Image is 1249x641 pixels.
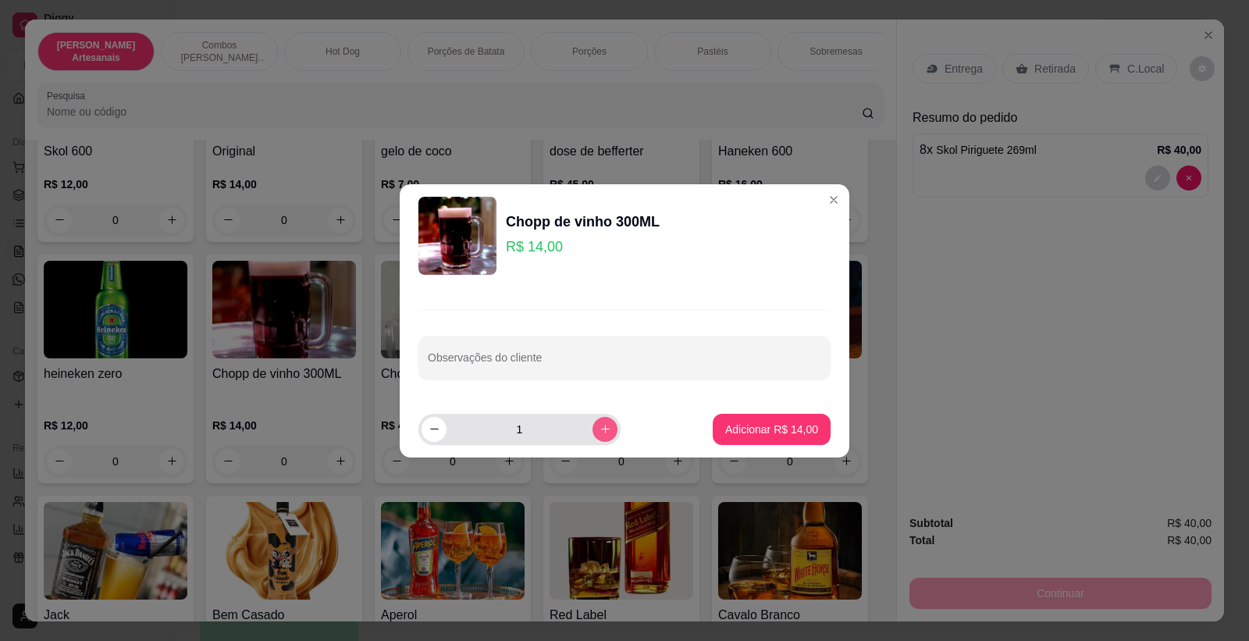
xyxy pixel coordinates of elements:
img: product-image [418,197,496,275]
div: Chopp de vinho 300ML [506,211,660,233]
input: Observações do cliente [428,356,821,372]
p: Adicionar R$ 14,00 [725,422,818,437]
button: Close [821,187,846,212]
button: Adicionar R$ 14,00 [713,414,831,445]
button: decrease-product-quantity [422,417,447,442]
button: increase-product-quantity [592,417,617,442]
p: R$ 14,00 [506,236,660,258]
